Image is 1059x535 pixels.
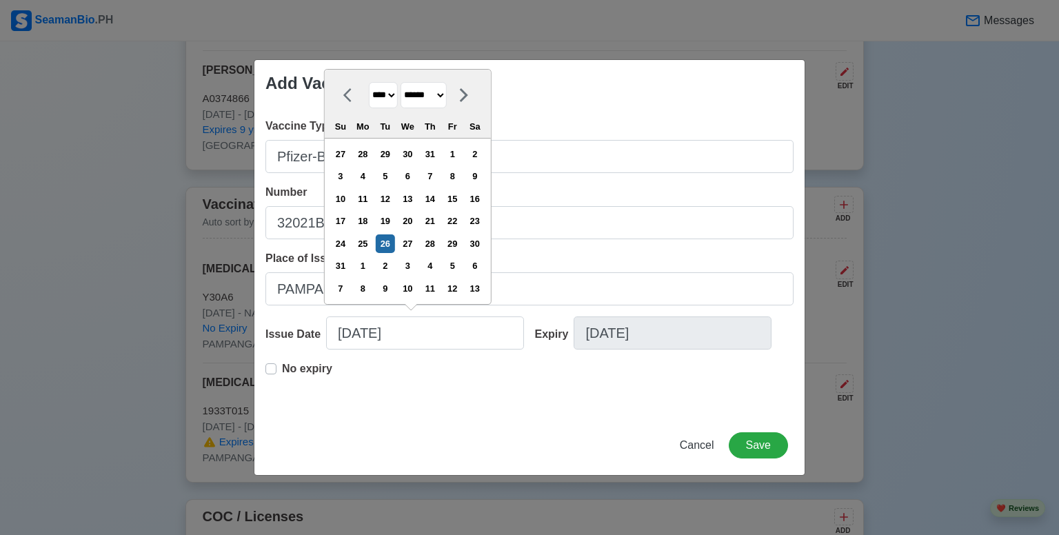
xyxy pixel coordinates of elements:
[465,212,484,230] div: Choose Saturday, August 23rd, 2025
[443,234,462,253] div: Choose Friday, August 29th, 2025
[331,190,350,208] div: Choose Sunday, August 10th, 2025
[376,190,394,208] div: Choose Tuesday, August 12th, 2025
[399,117,417,136] div: We
[421,190,439,208] div: Choose Thursday, August 14th, 2025
[465,167,484,185] div: Choose Saturday, August 9th, 2025
[443,256,462,275] div: Choose Friday, September 5th, 2025
[354,145,372,163] div: Choose Monday, July 28th, 2025
[331,279,350,298] div: Choose Sunday, September 7th, 2025
[443,117,462,136] div: Fr
[443,167,462,185] div: Choose Friday, August 8th, 2025
[421,117,439,136] div: Th
[354,212,372,230] div: Choose Monday, August 18th, 2025
[443,279,462,298] div: Choose Friday, September 12th, 2025
[443,212,462,230] div: Choose Friday, August 22nd, 2025
[376,212,394,230] div: Choose Tuesday, August 19th, 2025
[331,167,350,185] div: Choose Sunday, August 3rd, 2025
[354,167,372,185] div: Choose Monday, August 4th, 2025
[680,439,714,451] span: Cancel
[354,234,372,253] div: Choose Monday, August 25th, 2025
[282,361,332,377] p: No expiry
[421,279,439,298] div: Choose Thursday, September 11th, 2025
[421,145,439,163] div: Choose Thursday, July 31st, 2025
[331,256,350,275] div: Choose Sunday, August 31st, 2025
[465,234,484,253] div: Choose Saturday, August 30th, 2025
[331,117,350,136] div: Su
[465,190,484,208] div: Choose Saturday, August 16th, 2025
[729,432,788,458] button: Save
[465,145,484,163] div: Choose Saturday, August 2nd, 2025
[331,145,350,163] div: Choose Sunday, July 27th, 2025
[465,117,484,136] div: Sa
[265,186,307,198] span: Number
[399,167,417,185] div: Choose Wednesday, August 6th, 2025
[329,143,486,299] div: month 2025-08
[421,212,439,230] div: Choose Thursday, August 21st, 2025
[265,206,794,239] input: Ex: 1234567890
[376,145,394,163] div: Choose Tuesday, July 29th, 2025
[421,256,439,275] div: Choose Thursday, September 4th, 2025
[354,256,372,275] div: Choose Monday, September 1st, 2025
[354,117,372,136] div: Mo
[465,279,484,298] div: Choose Saturday, September 13th, 2025
[265,272,794,305] input: Ex: Manila
[331,212,350,230] div: Choose Sunday, August 17th, 2025
[399,145,417,163] div: Choose Wednesday, July 30th, 2025
[376,167,394,185] div: Choose Tuesday, August 5th, 2025
[443,145,462,163] div: Choose Friday, August 1st, 2025
[376,256,394,275] div: Choose Tuesday, September 2nd, 2025
[399,279,417,298] div: Choose Wednesday, September 10th, 2025
[354,279,372,298] div: Choose Monday, September 8th, 2025
[399,190,417,208] div: Choose Wednesday, August 13th, 2025
[376,279,394,298] div: Choose Tuesday, September 9th, 2025
[265,326,326,343] div: Issue Date
[421,234,439,253] div: Choose Thursday, August 28th, 2025
[421,167,439,185] div: Choose Thursday, August 7th, 2025
[265,252,339,264] span: Place of Issue
[465,256,484,275] div: Choose Saturday, September 6th, 2025
[331,234,350,253] div: Choose Sunday, August 24th, 2025
[354,190,372,208] div: Choose Monday, August 11th, 2025
[443,190,462,208] div: Choose Friday, August 15th, 2025
[265,120,334,132] span: Vaccine Type
[376,117,394,136] div: Tu
[535,326,574,343] div: Expiry
[399,234,417,253] div: Choose Wednesday, August 27th, 2025
[265,140,794,173] input: Ex: Sinovac 1st Dose
[265,71,456,96] div: Add Vaccination Record
[399,212,417,230] div: Choose Wednesday, August 20th, 2025
[399,256,417,275] div: Choose Wednesday, September 3rd, 2025
[671,432,723,458] button: Cancel
[376,234,394,253] div: Choose Tuesday, August 26th, 2025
